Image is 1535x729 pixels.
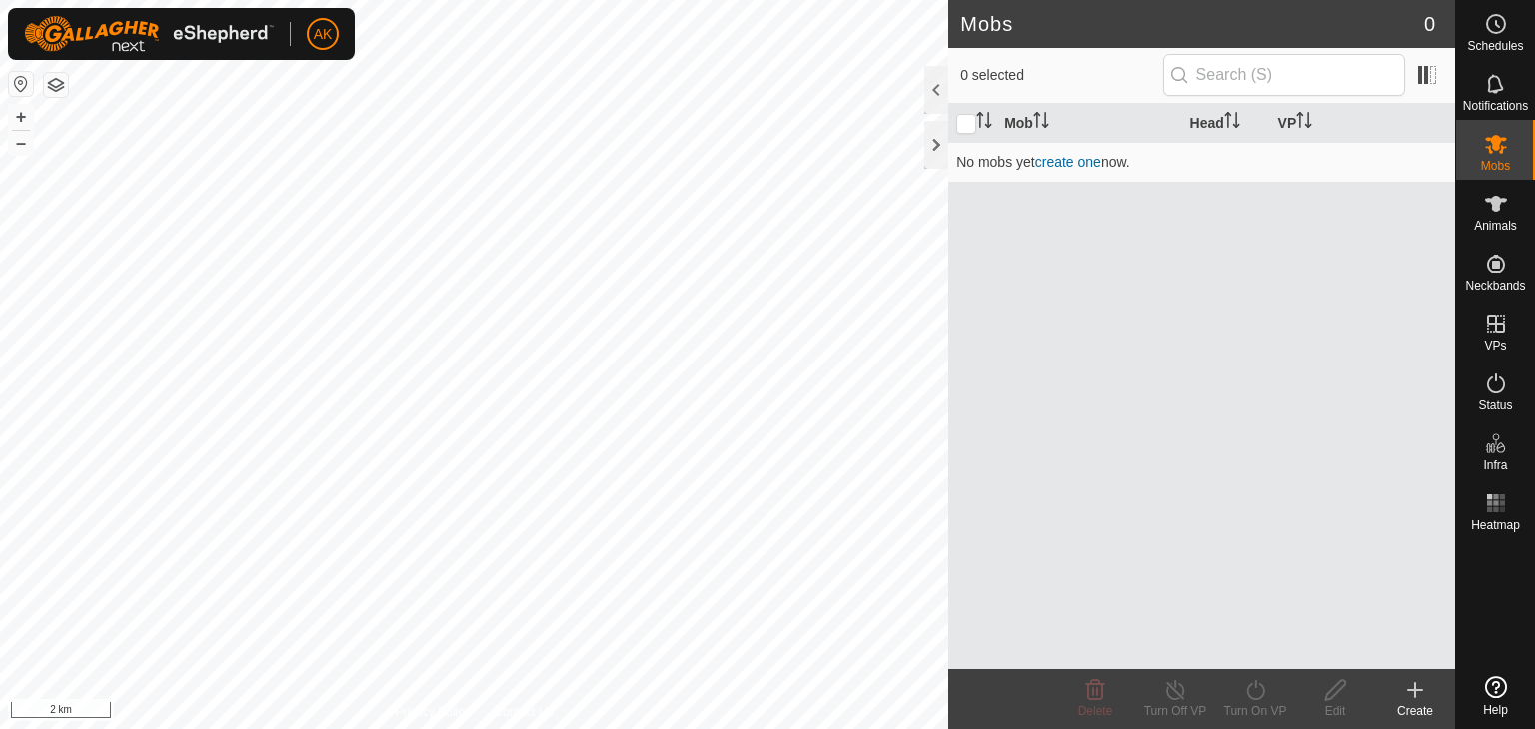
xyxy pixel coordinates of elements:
p-sorticon: Activate to sort [1224,115,1240,131]
span: Mobs [1481,160,1510,172]
span: AK [314,24,333,45]
a: Privacy Policy [396,703,471,721]
a: Help [1456,668,1535,724]
span: Status [1478,399,1512,411]
button: – [9,131,33,155]
input: Search (S) [1163,54,1405,96]
span: VPs [1484,340,1506,352]
span: Infra [1483,459,1507,471]
span: Delete [1078,704,1113,718]
th: Mob [996,104,1181,143]
span: 0 selected [960,65,1162,86]
span: Heatmap [1471,519,1520,531]
p-sorticon: Activate to sort [1033,115,1049,131]
th: Head [1182,104,1270,143]
div: Turn Off VP [1135,702,1215,720]
span: Neckbands [1465,280,1525,292]
h2: Mobs [960,12,1424,36]
span: Schedules [1467,40,1523,52]
a: Contact Us [494,703,553,721]
span: Notifications [1463,100,1528,112]
div: Create [1375,702,1455,720]
a: create one [1035,154,1101,170]
div: Edit [1295,702,1375,720]
p-sorticon: Activate to sort [1296,115,1312,131]
div: Turn On VP [1215,702,1295,720]
td: No mobs yet now. [948,142,1455,182]
span: Help [1483,704,1508,716]
button: Map Layers [44,73,68,97]
img: Gallagher Logo [24,16,274,52]
p-sorticon: Activate to sort [976,115,992,131]
th: VP [1270,104,1455,143]
span: 0 [1424,9,1435,39]
span: Animals [1474,220,1517,232]
button: Reset Map [9,72,33,96]
button: + [9,105,33,129]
